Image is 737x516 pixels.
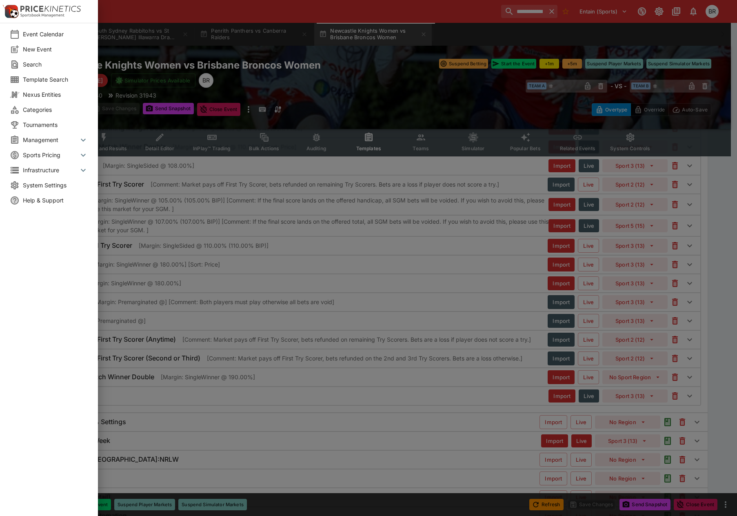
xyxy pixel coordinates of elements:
span: New Event [23,45,88,53]
img: PriceKinetics Logo [2,3,19,20]
span: Event Calendar [23,30,88,38]
span: Infrastructure [23,166,78,174]
span: Sports Pricing [23,151,78,159]
span: Nexus Entities [23,90,88,99]
span: Search [23,60,88,69]
span: Management [23,136,78,144]
img: PriceKinetics [20,6,81,12]
img: Sportsbook Management [20,13,64,17]
span: Help & Support [23,196,88,205]
span: Categories [23,105,88,114]
span: Template Search [23,75,88,84]
span: System Settings [23,181,88,189]
span: Tournaments [23,120,88,129]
